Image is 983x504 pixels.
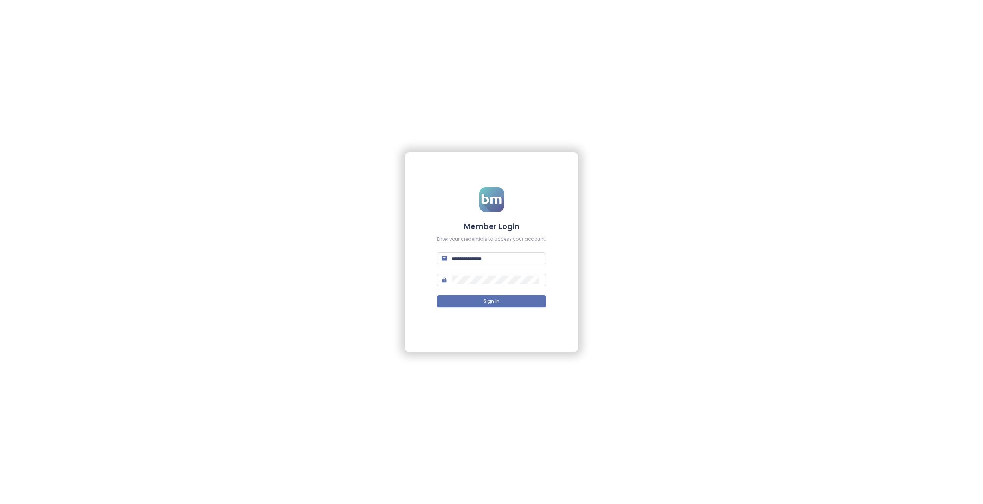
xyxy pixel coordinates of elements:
[479,187,504,212] img: logo
[483,298,500,305] span: Sign In
[442,256,447,261] span: mail
[437,221,546,232] h4: Member Login
[437,236,546,243] div: Enter your credentials to access your account.
[437,295,546,307] button: Sign In
[442,277,447,283] span: lock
